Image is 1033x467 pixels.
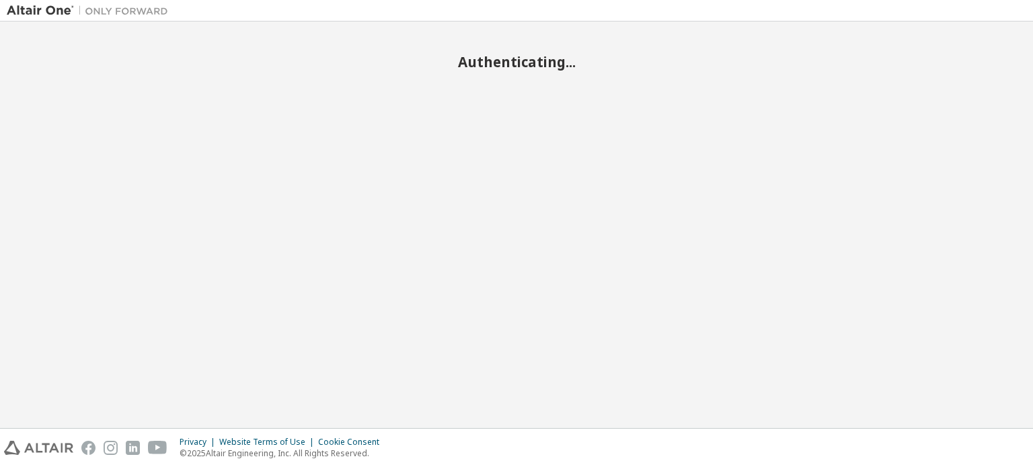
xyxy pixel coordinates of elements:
[148,441,167,455] img: youtube.svg
[180,437,219,448] div: Privacy
[4,441,73,455] img: altair_logo.svg
[7,4,175,17] img: Altair One
[219,437,318,448] div: Website Terms of Use
[104,441,118,455] img: instagram.svg
[318,437,387,448] div: Cookie Consent
[81,441,95,455] img: facebook.svg
[180,448,387,459] p: © 2025 Altair Engineering, Inc. All Rights Reserved.
[7,53,1026,71] h2: Authenticating...
[126,441,140,455] img: linkedin.svg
